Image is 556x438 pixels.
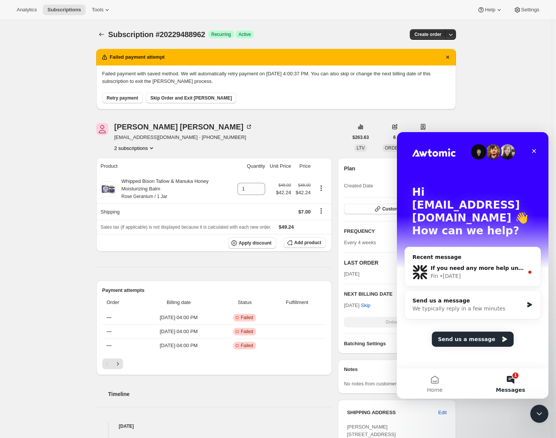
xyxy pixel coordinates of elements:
button: 6 [389,132,400,143]
span: Active [239,31,251,37]
button: Help [473,5,507,15]
button: Create order [410,29,446,40]
button: Dismiss notification [442,52,453,62]
span: ORDERS [385,145,404,151]
span: 6 [393,134,396,140]
span: Failed [241,343,253,349]
small: $48.00 [298,183,311,187]
th: Quantity [235,158,267,175]
span: Apply discount [239,240,272,246]
span: [DATE] [344,270,359,278]
button: Product actions [315,184,327,192]
span: Retry payment [107,95,138,101]
small: $48.00 [278,183,291,187]
span: --- [107,315,112,320]
h3: SHIPPING ADDRESS [347,409,438,416]
span: Tyrell Bratcher [96,123,108,135]
button: Send us a message [35,200,117,215]
div: Send us a messageWe typically reply in a few minutes [8,158,144,187]
span: [DATE] · 04:00 PM [141,342,217,349]
h3: Notes [344,366,432,376]
span: Tools [92,7,103,13]
img: product img [101,181,116,196]
button: Next [112,359,123,369]
div: We typically reply in a few minutes [16,173,127,181]
p: Failed payment with saved method. We will automatically retry payment on [DATE] 4:00:37 PM. You c... [102,70,450,85]
h2: Payment attempts [102,287,326,294]
h2: Plan [344,165,355,172]
button: Customer Portal [344,204,450,214]
th: Shipping [96,203,236,220]
h4: [DATE] [96,422,332,430]
span: [DATE] · 04:00 PM [141,328,217,335]
span: Created Date [344,182,373,190]
span: $42.24 [276,189,291,196]
span: Customer Portal [382,206,417,212]
iframe: Intercom live chat [530,405,548,423]
h2: Timeline [108,390,332,398]
span: Billing date [141,299,217,306]
h2: Failed payment attempt [110,53,165,61]
button: Skip Order and Exit [PERSON_NAME] [146,93,236,103]
button: $263.63 [348,132,373,143]
button: Add product [284,237,326,248]
button: Analytics [12,5,41,15]
div: • [DATE] [43,140,64,148]
button: Retry payment [102,93,143,103]
button: Settings [509,5,544,15]
nav: Pagination [102,359,326,369]
span: No notes from customer [344,381,397,387]
button: Shipping actions [315,207,327,215]
button: Edit [434,407,451,419]
span: --- [107,329,112,334]
div: Send us a message [16,165,127,173]
span: [DATE] · [344,302,370,308]
div: Close [130,12,144,26]
span: $42.24 [295,189,311,196]
span: [EMAIL_ADDRESS][DOMAIN_NAME] · [PHONE_NUMBER] [114,134,253,141]
span: --- [107,343,112,348]
span: Messages [99,255,128,260]
span: [DATE] · 04:00 PM [141,314,217,321]
span: Subscription #20229488962 [108,30,205,39]
span: Every 4 weeks [344,240,376,245]
span: Edit [438,409,447,416]
span: $263.63 [353,134,369,140]
span: Fulfillment [273,299,322,306]
span: Analytics [17,7,37,13]
h2: FREQUENCY [344,228,441,235]
button: Skip [356,299,375,312]
span: Status [221,299,269,306]
th: Price [293,158,313,175]
span: Subscriptions [47,7,81,13]
button: Product actions [114,144,156,152]
div: Fin [34,140,41,148]
div: Whipped Bison Tallow & Manuka Honey Moisturizing Balm [116,178,233,200]
div: [PERSON_NAME] [PERSON_NAME] [114,123,253,131]
span: Recurring [211,31,231,37]
span: $7.00 [298,209,311,215]
iframe: Intercom live chat [397,132,548,399]
h6: Batching Settings [344,340,441,348]
button: Messages [76,236,151,267]
small: Rose Geranium / 1 Jar [122,194,167,199]
span: Settings [521,7,539,13]
span: LTV [357,145,365,151]
span: $49.24 [279,224,294,230]
button: Tools [87,5,116,15]
span: Skip Order and Exit [PERSON_NAME] [150,95,232,101]
span: Home [30,255,45,260]
span: Sales tax (if applicable) is not displayed because it is calculated with each new order. [101,224,272,230]
th: Product [96,158,236,175]
button: Subscriptions [96,29,107,40]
